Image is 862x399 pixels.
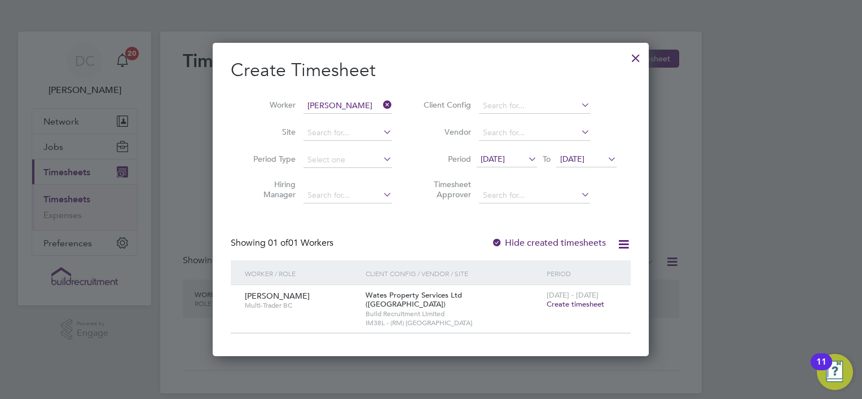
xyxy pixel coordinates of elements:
[366,309,541,318] span: Build Recruitment Limited
[547,290,599,300] span: [DATE] - [DATE]
[268,237,288,249] span: 01 of
[366,290,462,309] span: Wates Property Services Ltd ([GEOGRAPHIC_DATA])
[268,237,333,249] span: 01 Workers
[816,362,826,376] div: 11
[420,100,471,110] label: Client Config
[242,260,363,286] div: Worker / Role
[245,179,296,200] label: Hiring Manager
[491,237,606,249] label: Hide created timesheets
[245,291,310,301] span: [PERSON_NAME]
[481,154,505,164] span: [DATE]
[366,318,541,327] span: IM38L - (RM) [GEOGRAPHIC_DATA]
[539,152,554,166] span: To
[479,125,590,141] input: Search for...
[420,154,471,164] label: Period
[544,260,619,286] div: Period
[363,260,544,286] div: Client Config / Vendor / Site
[304,188,392,203] input: Search for...
[560,154,584,164] span: [DATE]
[304,125,392,141] input: Search for...
[479,98,590,114] input: Search for...
[245,127,296,137] label: Site
[817,354,853,390] button: Open Resource Center, 11 new notifications
[420,127,471,137] label: Vendor
[304,98,392,114] input: Search for...
[420,179,471,200] label: Timesheet Approver
[547,299,604,309] span: Create timesheet
[245,100,296,110] label: Worker
[304,152,392,168] input: Select one
[479,188,590,203] input: Search for...
[245,154,296,164] label: Period Type
[231,237,336,249] div: Showing
[231,59,631,82] h2: Create Timesheet
[245,301,357,310] span: Multi-Trader BC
